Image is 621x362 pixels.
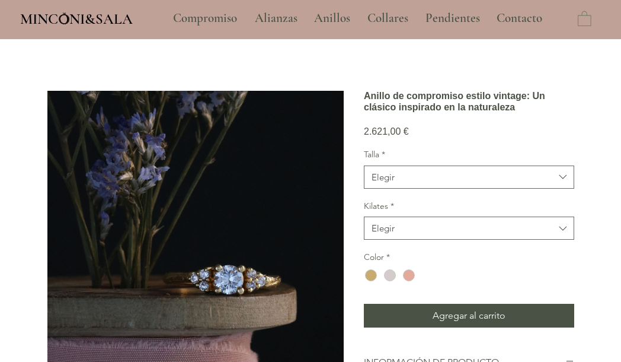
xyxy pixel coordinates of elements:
[308,4,356,33] p: Anillos
[364,166,574,189] button: Talla
[364,201,574,212] label: Kilates
[20,10,133,28] span: MINCONI&SALA
[358,4,417,33] a: Collares
[372,171,395,183] div: Elegir
[364,149,574,161] label: Talla
[305,4,358,33] a: Anillos
[433,309,505,323] span: Agregar al carrito
[372,222,395,234] div: Elegir
[420,4,486,33] p: Pendientes
[488,4,552,33] a: Contacto
[364,252,390,263] legend: Color
[361,4,414,33] p: Collares
[164,4,246,33] a: Compromiso
[491,4,548,33] p: Contacto
[249,4,303,33] p: Alianzas
[59,12,69,24] img: Minconi Sala
[364,217,574,240] button: Kilates
[364,90,574,113] h1: Anillo de compromiso estilo vintage: Un clásico inspirado en la naturaleza
[246,4,305,33] a: Alianzas
[167,4,243,33] p: Compromiso
[364,304,574,328] button: Agregar al carrito
[141,4,575,33] nav: Sitio
[20,8,133,27] a: MINCONI&SALA
[364,126,409,136] span: 2.621,00 €
[417,4,488,33] a: Pendientes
